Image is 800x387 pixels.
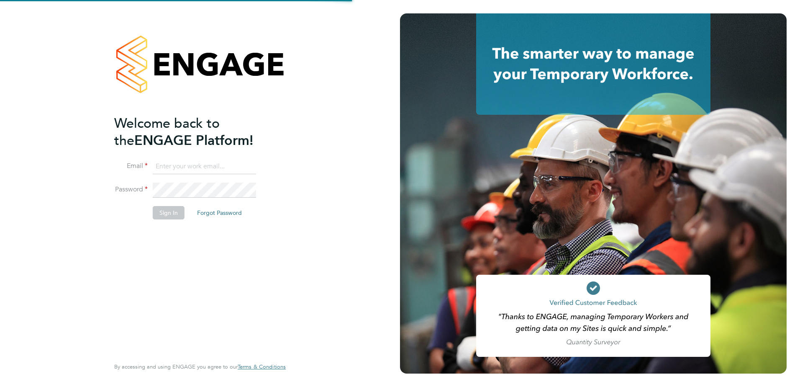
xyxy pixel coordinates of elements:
[114,115,277,149] h2: ENGAGE Platform!
[114,363,286,370] span: By accessing and using ENGAGE you agree to our
[114,185,148,194] label: Password
[114,115,220,149] span: Welcome back to the
[153,206,185,219] button: Sign In
[153,159,256,174] input: Enter your work email...
[114,162,148,170] label: Email
[190,206,249,219] button: Forgot Password
[238,364,286,370] a: Terms & Conditions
